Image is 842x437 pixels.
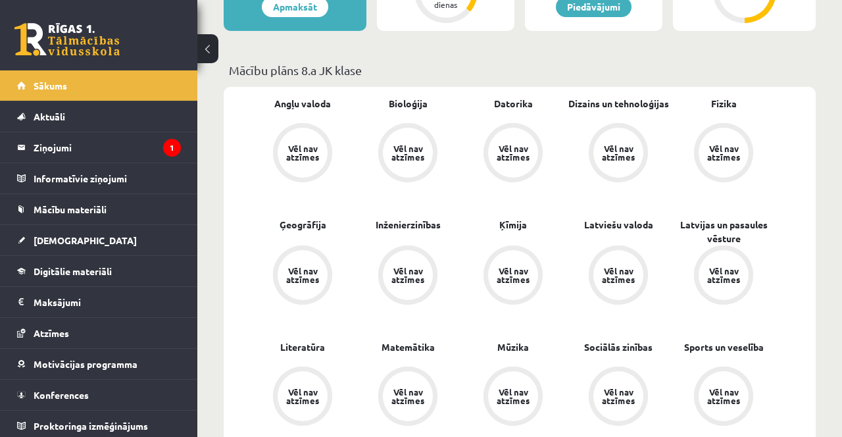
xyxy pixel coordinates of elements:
[17,194,181,224] a: Mācību materiāli
[568,97,669,111] a: Dizains un tehnoloģijas
[34,80,67,91] span: Sākums
[684,340,764,354] a: Sports un veselība
[250,123,355,185] a: Vēl nav atzīmes
[284,144,321,161] div: Vēl nav atzīmes
[34,287,181,317] legend: Maksājumi
[34,163,181,193] legend: Informatīvie ziņojumi
[389,97,428,111] a: Bioloģija
[497,340,529,354] a: Mūzika
[250,367,355,428] a: Vēl nav atzīmes
[671,245,776,307] a: Vēl nav atzīmes
[17,287,181,317] a: Maksājumi
[17,318,181,348] a: Atzīmes
[389,144,426,161] div: Vēl nav atzīmes
[494,97,533,111] a: Datorika
[163,139,181,157] i: 1
[389,267,426,284] div: Vēl nav atzīmes
[495,267,532,284] div: Vēl nav atzīmes
[229,61,810,79] p: Mācību plāns 8.a JK klase
[280,340,325,354] a: Literatūra
[17,349,181,379] a: Motivācijas programma
[584,218,653,232] a: Latviešu valoda
[280,218,326,232] a: Ģeogrāfija
[284,267,321,284] div: Vēl nav atzīmes
[34,358,137,370] span: Motivācijas programma
[17,70,181,101] a: Sākums
[376,218,441,232] a: Inženierzinības
[600,388,637,405] div: Vēl nav atzīmes
[600,144,637,161] div: Vēl nav atzīmes
[566,245,671,307] a: Vēl nav atzīmes
[250,245,355,307] a: Vēl nav atzīmes
[17,163,181,193] a: Informatīvie ziņojumi
[17,380,181,410] a: Konferences
[34,132,181,163] legend: Ziņojumi
[566,367,671,428] a: Vēl nav atzīmes
[460,367,566,428] a: Vēl nav atzīmes
[566,123,671,185] a: Vēl nav atzīmes
[705,388,742,405] div: Vēl nav atzīmes
[600,267,637,284] div: Vēl nav atzīmes
[284,388,321,405] div: Vēl nav atzīmes
[34,265,112,277] span: Digitālie materiāli
[17,256,181,286] a: Digitālie materiāli
[34,111,65,122] span: Aktuāli
[14,23,120,56] a: Rīgas 1. Tālmācības vidusskola
[671,218,776,245] a: Latvijas un pasaules vēsture
[17,132,181,163] a: Ziņojumi1
[34,420,148,432] span: Proktoringa izmēģinājums
[34,327,69,339] span: Atzīmes
[17,101,181,132] a: Aktuāli
[274,97,331,111] a: Angļu valoda
[389,388,426,405] div: Vēl nav atzīmes
[671,367,776,428] a: Vēl nav atzīmes
[34,203,107,215] span: Mācību materiāli
[499,218,527,232] a: Ķīmija
[711,97,737,111] a: Fizika
[382,340,435,354] a: Matemātika
[705,267,742,284] div: Vēl nav atzīmes
[584,340,653,354] a: Sociālās zinības
[355,123,460,185] a: Vēl nav atzīmes
[495,388,532,405] div: Vēl nav atzīmes
[495,144,532,161] div: Vēl nav atzīmes
[426,1,466,9] div: dienas
[460,245,566,307] a: Vēl nav atzīmes
[17,225,181,255] a: [DEMOGRAPHIC_DATA]
[705,144,742,161] div: Vēl nav atzīmes
[34,234,137,246] span: [DEMOGRAPHIC_DATA]
[355,367,460,428] a: Vēl nav atzīmes
[355,245,460,307] a: Vēl nav atzīmes
[460,123,566,185] a: Vēl nav atzīmes
[34,389,89,401] span: Konferences
[671,123,776,185] a: Vēl nav atzīmes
